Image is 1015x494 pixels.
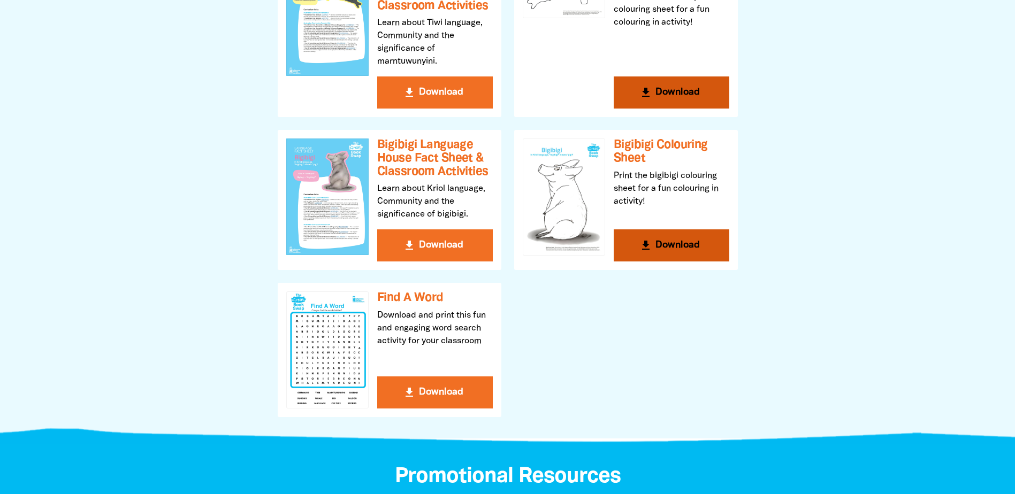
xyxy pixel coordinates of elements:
h3: Bigibigi Colouring Sheet [614,138,729,165]
button: get_app Download [377,76,493,109]
i: get_app [639,86,652,99]
button: get_app Download [377,229,493,261]
span: Promotional Resources [395,467,621,487]
i: get_app [403,386,416,399]
button: get_app Download [614,229,729,261]
i: get_app [403,239,416,252]
img: Bigibigi Language House Fact Sheet & Classroom Activities [286,138,369,254]
h3: Find A Word [377,291,493,305]
i: get_app [639,239,652,252]
h3: Bigibigi Language House Fact Sheet & Classroom Activities [377,138,493,178]
img: Find A Word [286,291,369,408]
button: get_app Download [377,376,493,408]
i: get_app [403,86,416,99]
img: Bigibigi Colouring Sheet [523,138,605,255]
button: get_app Download [614,76,729,109]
